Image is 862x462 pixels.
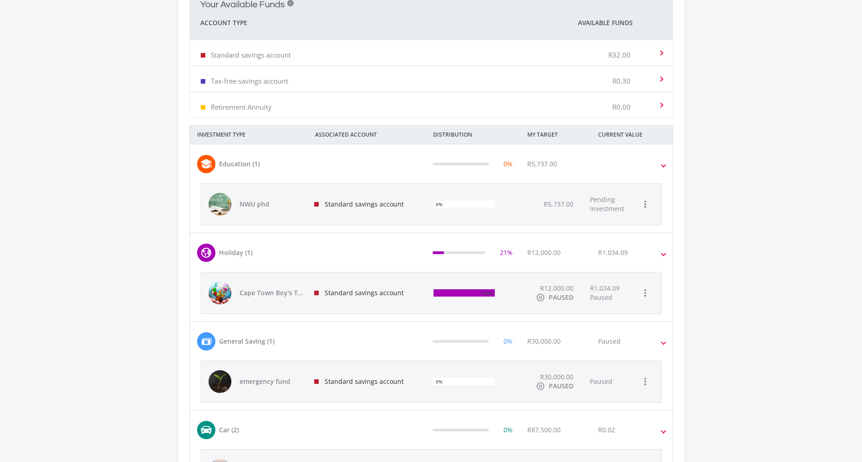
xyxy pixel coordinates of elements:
[549,293,573,302] div: PAUSED
[190,144,673,183] mat-expansion-panel-header: Education (1) 0% R5,737.00
[636,284,654,302] button: more_vert
[540,284,573,292] span: R12,000.00
[307,184,427,225] div: Standard savings account
[536,382,545,391] i: pause_circle_outline
[590,293,612,302] span: Paused
[190,410,673,449] mat-expansion-panel-header: Car (2) 0% R87,500.00 R0.02
[240,377,304,386] span: emergency fund
[307,361,427,402] div: Standard savings account
[190,272,673,321] div: Holiday (1) 21% R12,000.00 R1,034.09
[590,284,620,302] div: R1,034.09
[527,159,557,168] span: R5,737.00
[219,425,239,435] div: Car (2)
[590,377,612,386] span: Paused
[590,195,624,213] span: Pending Investment
[240,200,304,209] span: NWU phd
[544,200,573,208] span: R5,737.00
[211,102,272,112] p: Retirement Annuity
[503,425,513,435] div: 0%
[527,425,561,434] span: R87,500.00
[434,377,443,386] div: 0%
[591,126,685,144] div: CURRENT VALUE
[308,126,426,144] div: ASSOCIATED ACCOUNT
[612,102,631,112] p: R0.00
[578,18,632,27] span: Available Funds
[527,337,561,345] span: R30,000.00
[612,76,631,85] p: R0.30
[598,248,628,257] div: R1,034.09
[211,76,288,85] p: Tax-free savings account
[307,272,427,313] div: Standard savings account
[500,248,513,257] div: 21%
[200,17,247,28] span: Account Type
[219,248,252,257] div: Holiday (1)
[640,376,651,387] i: more_vert
[640,287,651,298] i: more_vert
[190,66,673,91] mat-expansion-panel-header: Tax-free savings account R0.30
[503,336,513,346] div: 0%
[434,200,443,209] div: 0%
[190,233,673,272] mat-expansion-panel-header: Holiday (1) 21% R12,000.00 R1,034.09
[520,126,591,144] div: MY TARGET
[540,372,573,381] span: R30,000.00
[549,382,573,391] div: PAUSED
[527,248,561,257] span: R12,000.00
[219,336,274,346] div: General Saving (1)
[189,40,673,118] div: Your Available Funds i Account Type Available Funds
[190,126,308,144] div: INVESTMENT TYPE
[426,126,520,144] div: DISTRIBUTION
[503,159,513,169] div: 0%
[636,372,654,391] button: more_vert
[598,425,615,435] div: R0.02
[190,92,673,117] mat-expansion-panel-header: Retirement Annuity R0.00
[598,336,621,346] div: Paused
[190,40,673,65] mat-expansion-panel-header: Standard savings account R32.00
[636,195,654,213] button: more_vert
[219,159,260,169] div: Education (1)
[240,288,304,297] span: Cape Town Boy's Trip
[640,199,651,210] i: more_vert
[190,361,673,410] div: General Saving (1) 0% R30,000.00 Paused
[190,322,673,361] mat-expansion-panel-header: General Saving (1) 0% R30,000.00 Paused
[190,183,673,233] div: Education (1) 0% R5,737.00
[536,293,545,302] i: pause_circle_outline
[478,288,493,297] div: 100%
[608,50,631,59] p: R32.00
[211,50,291,59] p: Standard savings account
